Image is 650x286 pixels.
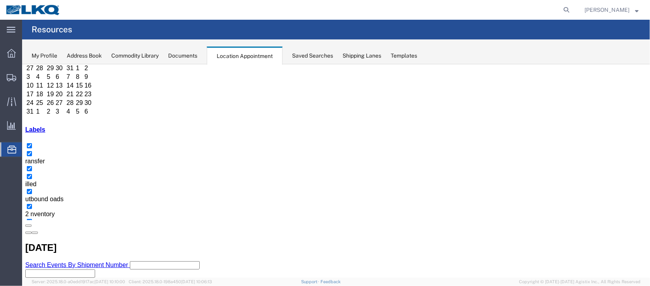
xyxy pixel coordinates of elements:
[320,279,341,284] a: Feedback
[6,4,61,16] img: logo
[584,5,639,15] button: [PERSON_NAME]
[111,52,159,60] div: Commodity Library
[32,52,57,60] div: My Profile
[301,279,321,284] a: Support
[22,64,650,278] iframe: FS Legacy Container
[343,52,381,60] div: Shipping Lanes
[584,6,629,14] span: Christopher Sanchez
[207,47,283,65] div: Location Appointment
[519,279,641,285] span: Copyright © [DATE]-[DATE] Agistix Inc., All Rights Reserved
[32,20,72,39] h4: Resources
[32,279,125,284] span: Server: 2025.18.0-a0edd1917ac
[67,52,102,60] div: Address Book
[168,52,197,60] div: Documents
[129,279,212,284] span: Client: 2025.18.0-198a450
[292,52,333,60] div: Saved Searches
[94,279,125,284] span: [DATE] 10:10:00
[181,279,212,284] span: [DATE] 10:06:13
[391,52,417,60] div: Templates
